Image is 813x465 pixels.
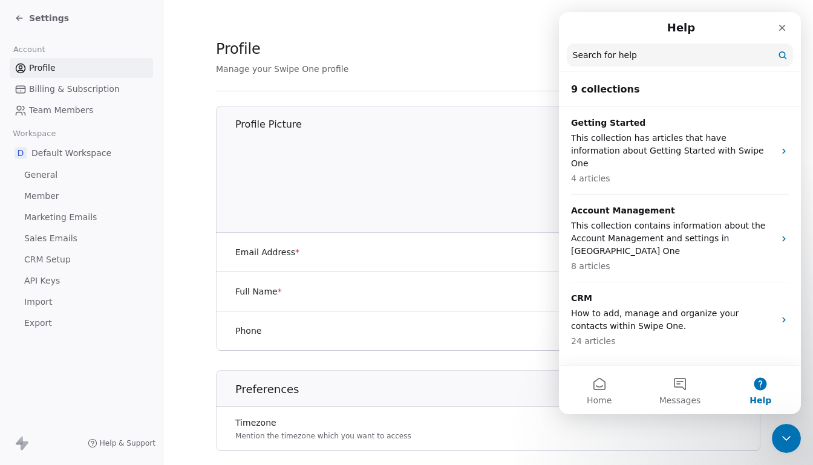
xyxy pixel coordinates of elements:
[24,211,97,224] span: Marketing Emails
[10,100,153,120] a: Team Members
[29,83,120,96] span: Billing & Subscription
[235,285,282,298] label: Full Name
[10,58,153,78] a: Profile
[24,232,77,245] span: Sales Emails
[8,125,61,143] span: Workspace
[8,41,50,59] span: Account
[24,317,52,330] span: Export
[772,424,801,453] iframe: To enrich screen reader interactions, please activate Accessibility in Grammarly extension settings
[10,292,153,312] a: Import
[235,246,299,258] label: Email Address
[10,250,153,270] a: CRM Setup
[10,79,153,99] a: Billing & Subscription
[88,438,155,448] a: Help & Support
[10,207,153,227] a: Marketing Emails
[235,325,261,337] label: Phone
[235,382,761,397] h1: Preferences
[10,229,153,249] a: Sales Emails
[15,147,27,159] span: D
[10,186,153,206] a: Member
[10,313,153,333] a: Export
[24,296,52,308] span: Import
[31,147,111,159] span: Default Workspace
[216,64,348,74] span: Manage your Swipe One profile
[235,417,411,429] label: Timezone
[216,40,261,58] span: Profile
[559,12,801,414] iframe: To enrich screen reader interactions, please activate Accessibility in Grammarly extension settings
[24,169,57,181] span: General
[24,190,59,203] span: Member
[15,12,69,24] a: Settings
[24,275,60,287] span: API Keys
[235,118,761,131] h1: Profile Picture
[100,438,155,448] span: Help & Support
[235,431,411,441] p: Mention the timezone which you want to access
[10,271,153,291] a: API Keys
[24,253,71,266] span: CRM Setup
[29,12,69,24] span: Settings
[29,62,56,74] span: Profile
[10,165,153,185] a: General
[29,104,93,117] span: Team Members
